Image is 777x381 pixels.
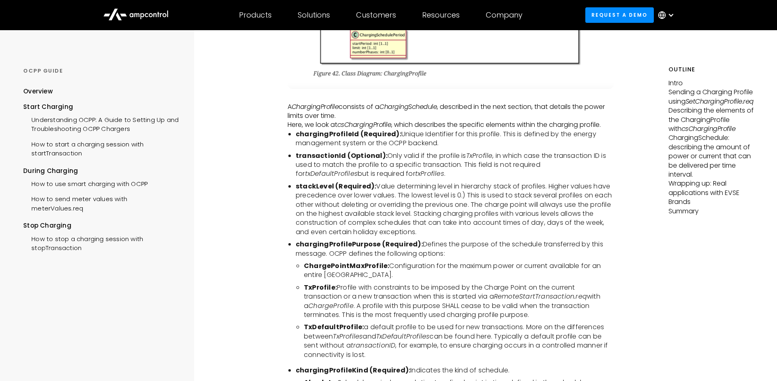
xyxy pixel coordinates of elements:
p: Describing the elements of the ChargingProfile with [669,106,754,133]
p: Here, we look at , which describes the specific elements within the charging profile. [288,120,614,129]
i: RemoteStartTransaction.req [494,292,587,301]
b: chargingProfileId (Required): [296,129,401,139]
b: ChargePointMaxProfile: [304,261,389,270]
i: ChargeProfile [308,301,354,310]
p: ‍ [288,93,614,102]
li: Value determining level in hierarchy stack of profiles. Higher values have precedence over lower ... [296,182,614,237]
a: How to use smart charging with OCPP [23,175,148,190]
p: Intro [669,79,754,88]
div: Resources [422,11,460,20]
a: How to stop a charging session with stopTransaction [23,230,179,255]
div: During Charging [23,166,179,175]
p: ChargingSchedule: describing the amount of power or current that can be delivered per time interval. [669,133,754,179]
b: stackLevel (Required): [296,182,376,191]
p: Summary [669,207,754,216]
i: transactionID [351,341,396,350]
p: A consists of a , described in the next section, that details the power limits over time. [288,102,614,121]
p: Sending a Charging Profile using [669,88,754,106]
b: transactionId (Optional): [296,151,387,160]
a: Overview [23,87,53,102]
i: TxProfiles [333,332,363,341]
div: Company [486,11,522,20]
div: Customers [356,11,396,20]
em: ChargingSchedule [379,102,437,111]
li: Unique Identifier for this profile. This is defined by the energy management system or the OCPP b... [296,130,614,148]
b: TxDefaultProfile: [304,322,364,332]
em: csChargingProfile [337,120,392,129]
div: Start Charging [23,102,179,111]
li: a default profile to be used for new transactions. More on the differences between and can be fou... [304,323,614,359]
li: Profile with constraints to be imposed by the Charge Point on the current transaction or a new tr... [304,283,614,320]
i: TxDefaultProfiles [376,332,429,341]
b: chargingProfilePurpose (Required): [296,239,423,249]
li: Indicates the kind of schedule. [296,366,614,375]
div: Stop Charging [23,221,179,230]
li: Configuration for the maximum power or current available for an entire [GEOGRAPHIC_DATA]. [304,261,614,280]
a: Understanding OCPP: A Guide to Setting Up and Troubleshooting OCPP Chargers [23,111,179,136]
i: txDefaultProfiles [305,169,358,178]
div: Products [239,11,272,20]
em: csChargingProfile [682,124,736,133]
a: How to send meter values with meterValues.req [23,190,179,215]
a: Request a demo [585,7,654,22]
li: Defines the purpose of the schedule transferred by this message. OCPP defines the following options: [296,240,614,258]
em: ChargingProfile [292,102,339,111]
p: Wrapping up: Real applications with EVSE Brands [669,179,754,206]
div: Overview [23,87,53,96]
div: OCPP GUIDE [23,67,179,75]
b: TxProfile: [304,283,337,292]
b: chargingProfileKind (Required): [296,365,410,375]
a: How to start a charging session with startTransaction [23,136,179,160]
div: Solutions [298,11,330,20]
i: txProfiles [415,169,444,178]
li: Only valid if the profile is , in which case the transaction ID is used to match the profile to a... [296,151,614,179]
em: SetChargingProfile.req [686,97,754,106]
i: TxProfile [466,151,493,160]
h5: Outline [669,65,754,74]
